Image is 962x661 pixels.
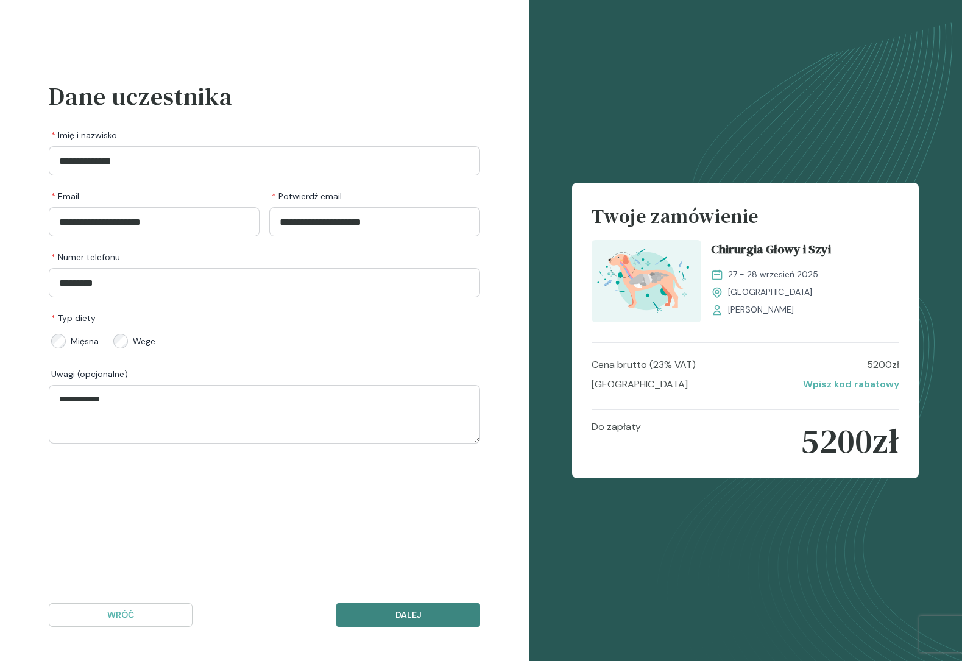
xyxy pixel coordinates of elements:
[592,202,899,240] h4: Twoje zamówienie
[59,609,182,621] p: Wróć
[49,268,480,297] input: Numer telefonu
[711,240,831,263] span: Chirurgia Głowy i Szyi
[711,240,899,263] a: Chirurgia Głowy i Szyi
[592,377,688,392] p: [GEOGRAPHIC_DATA]
[49,146,480,175] input: Imię i nazwisko
[49,78,480,115] h3: Dane uczestnika
[49,207,260,236] input: Email
[51,368,128,380] span: Uwagi (opcjonalne)
[801,420,899,462] p: 5200 zł
[592,420,641,462] p: Do zapłaty
[728,303,794,316] span: [PERSON_NAME]
[336,603,480,627] button: Dalej
[113,334,128,348] input: Wege
[592,240,701,322] img: ZqFXfB5LeNNTxeHy_ChiruGS_T.svg
[728,286,812,299] span: [GEOGRAPHIC_DATA]
[51,190,79,202] span: Email
[133,335,155,347] span: Wege
[51,129,117,141] span: Imię i nazwisko
[803,377,899,392] p: Wpisz kod rabatowy
[347,609,470,621] p: Dalej
[51,334,66,348] input: Mięsna
[71,335,99,347] span: Mięsna
[269,207,480,236] input: Potwierdź email
[272,190,342,202] span: Potwierdź email
[49,603,193,627] button: Wróć
[592,358,696,372] p: Cena brutto (23% VAT)
[728,268,818,281] span: 27 - 28 wrzesień 2025
[867,358,899,372] p: 5200 zł
[51,312,96,324] span: Typ diety
[51,251,120,263] span: Numer telefonu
